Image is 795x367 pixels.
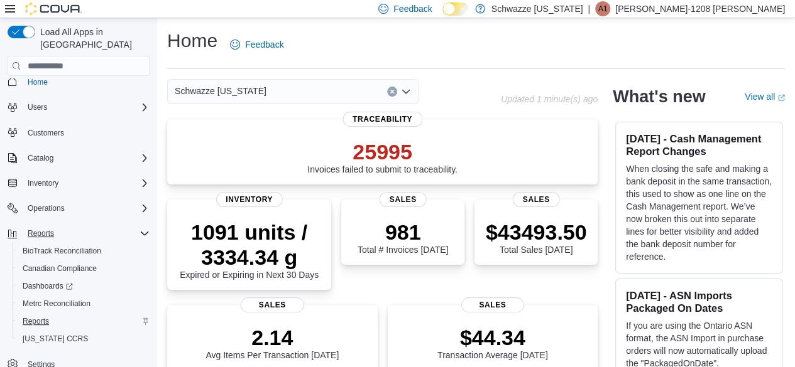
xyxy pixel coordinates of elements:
a: Home [23,75,53,90]
a: Canadian Compliance [18,261,102,276]
p: 2.14 [206,325,339,350]
span: Sales [241,297,304,312]
span: Reports [18,314,150,329]
span: Reports [28,228,54,238]
span: Traceability [343,112,422,127]
div: Total Sales [DATE] [486,220,587,255]
span: Reports [23,316,49,326]
span: Feedback [245,38,283,51]
span: Canadian Compliance [18,261,150,276]
span: Catalog [23,151,150,166]
a: Feedback [225,32,288,57]
div: Total # Invoices [DATE] [358,220,448,255]
p: Updated 1 minute(s) ago [501,94,598,104]
span: Inventory [216,192,283,207]
p: [PERSON_NAME]-1208 [PERSON_NAME] [615,1,785,16]
p: | [588,1,590,16]
p: Schwazze [US_STATE] [491,1,583,16]
span: BioTrack Reconciliation [18,243,150,258]
span: Metrc Reconciliation [23,299,90,309]
span: A1 [598,1,608,16]
input: Dark Mode [442,3,469,16]
p: $43493.50 [486,220,587,245]
p: 1091 units / 3334.34 g [177,220,321,270]
span: Inventory [23,176,150,191]
div: Invoices failed to submit to traceability. [307,139,458,174]
button: Home [3,72,155,90]
svg: External link [777,94,785,102]
a: Customers [23,125,69,141]
span: Operations [23,201,150,216]
span: Schwazze [US_STATE] [175,83,266,98]
div: Arthur-1208 Emsley [595,1,610,16]
span: Feedback [393,3,432,15]
button: Reports [3,225,155,242]
span: Operations [28,203,65,213]
div: Transaction Average [DATE] [437,325,548,360]
span: [US_STATE] CCRS [23,334,88,344]
span: Home [28,77,48,87]
button: Users [23,100,52,115]
a: View allExternal link [745,92,785,102]
span: Reports [23,226,150,241]
button: Inventory [23,176,63,191]
a: Dashboards [13,277,155,295]
button: Catalog [23,151,58,166]
h3: [DATE] - Cash Management Report Changes [626,132,772,157]
span: Washington CCRS [18,331,150,346]
a: BioTrack Reconciliation [18,243,106,258]
a: Metrc Reconciliation [18,296,96,311]
span: Metrc Reconciliation [18,296,150,311]
span: Users [28,102,47,112]
p: When closing the safe and making a bank deposit in the same transaction, this used to show as one... [626,162,772,263]
span: Sales [513,192,560,207]
button: Catalog [3,149,155,167]
p: 981 [358,220,448,245]
h1: Home [167,28,217,53]
button: Operations [3,199,155,217]
span: Sales [461,297,524,312]
button: [US_STATE] CCRS [13,330,155,348]
button: Customers [3,124,155,142]
button: Metrc Reconciliation [13,295,155,312]
span: Customers [28,128,64,138]
button: BioTrack Reconciliation [13,242,155,260]
span: Sales [380,192,427,207]
img: Cova [25,3,82,15]
button: Reports [23,226,59,241]
span: Dashboards [23,281,73,291]
span: Users [23,100,150,115]
span: Home [23,73,150,89]
p: 25995 [307,139,458,164]
button: Canadian Compliance [13,260,155,277]
a: Dashboards [18,279,78,294]
button: Users [3,98,155,116]
span: Inventory [28,178,58,188]
a: [US_STATE] CCRS [18,331,93,346]
span: Catalog [28,153,53,163]
span: Customers [23,125,150,141]
span: Load All Apps in [GEOGRAPHIC_DATA] [35,26,150,51]
button: Reports [13,312,155,330]
button: Clear input [387,87,397,97]
span: Dashboards [18,279,150,294]
span: BioTrack Reconciliation [23,246,101,256]
button: Open list of options [401,87,411,97]
div: Expired or Expiring in Next 30 Days [177,220,321,280]
button: Inventory [3,174,155,192]
h3: [DATE] - ASN Imports Packaged On Dates [626,289,772,314]
p: $44.34 [437,325,548,350]
button: Operations [23,201,70,216]
a: Reports [18,314,54,329]
div: Avg Items Per Transaction [DATE] [206,325,339,360]
h2: What's new [613,87,705,107]
span: Canadian Compliance [23,263,97,274]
